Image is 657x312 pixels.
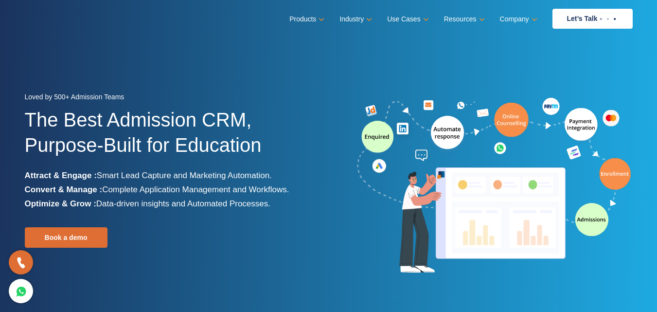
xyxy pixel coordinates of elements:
[96,199,270,208] span: Data-driven insights and Automated Processes.
[25,107,321,168] h1: The Best Admission CRM, Purpose-Built for Education
[102,185,289,194] span: Complete Application Management and Workflows.
[444,12,483,26] a: Resources
[97,171,272,180] span: Smart Lead Capture and Marketing Automation.
[500,12,535,26] a: Company
[289,12,322,26] a: Products
[355,95,633,277] img: admission-software-home-page-header
[25,171,97,180] b: Attract & Engage :
[387,12,426,26] a: Use Cases
[25,199,96,208] b: Optimize & Grow :
[25,227,107,248] a: Book a demo
[25,185,103,194] b: Convert & Manage :
[25,90,321,107] div: Loved by 500+ Admission Teams
[339,12,370,26] a: Industry
[552,9,633,29] a: Let’s Talk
